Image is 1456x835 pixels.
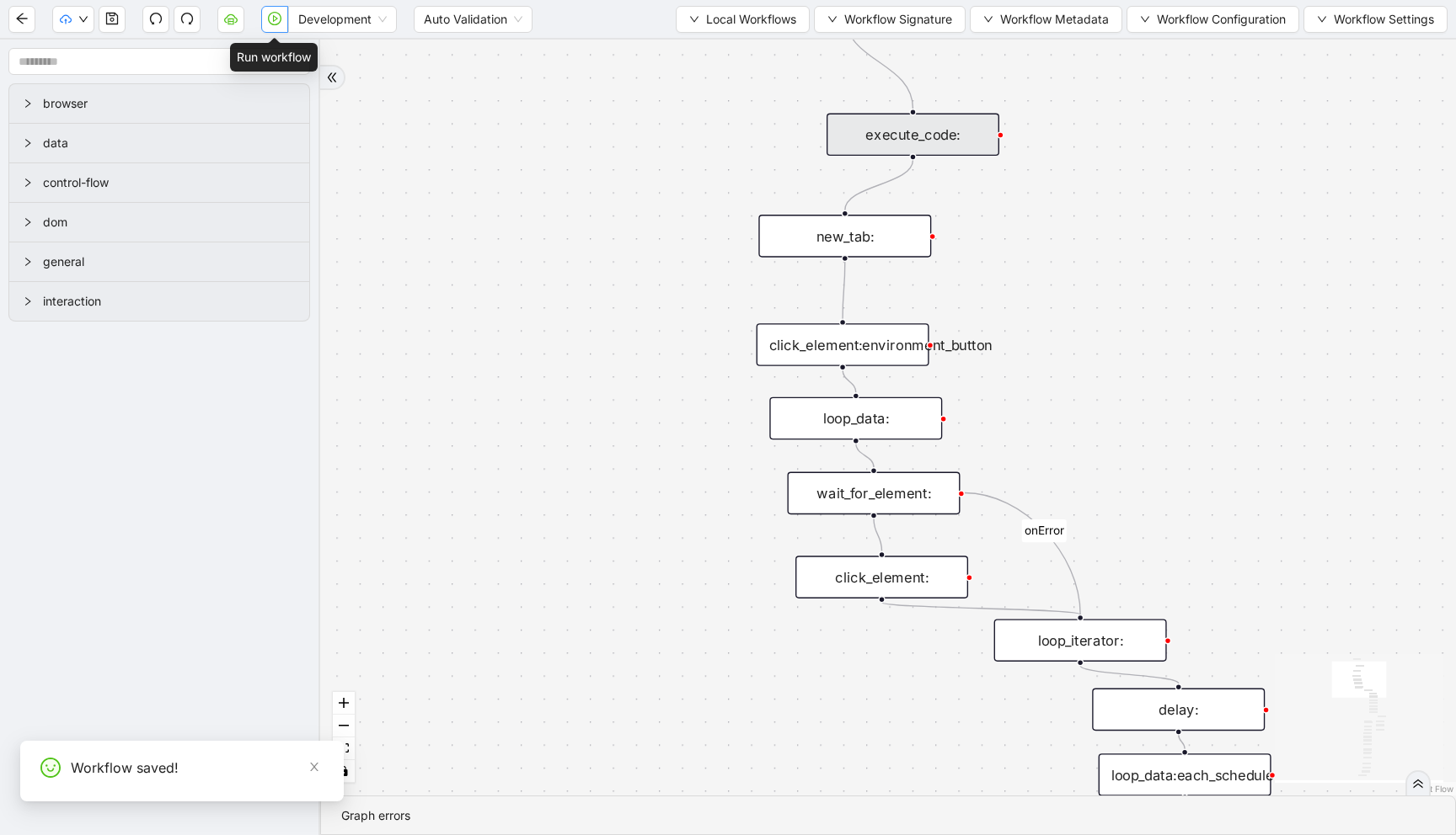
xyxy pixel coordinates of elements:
span: play-circle [268,12,281,25]
div: control-flow [9,163,309,202]
span: right [23,138,33,148]
g: Edge from loop_data: to wait_for_element: [856,444,874,467]
span: Workflow Configuration [1157,10,1286,29]
div: Run workflow [230,43,318,72]
button: downLocal Workflows [676,6,810,33]
span: dom [43,213,296,231]
span: Auto Validation [424,7,522,32]
div: delay: [1092,689,1265,731]
button: fit view [333,737,355,760]
button: cloud-server [217,6,244,33]
span: down [827,14,838,24]
button: downWorkflow Settings [1303,6,1448,33]
span: browser [43,94,296,113]
div: loop_data:each_schedule [1099,753,1271,796]
button: zoom in [333,692,355,715]
button: downWorkflow Signature [814,6,966,33]
span: double-right [326,72,338,83]
div: wait_for_element: [787,472,960,515]
button: save [99,6,126,33]
span: Development [298,7,387,32]
span: down [78,14,88,24]
span: right [23,217,33,227]
span: data [43,134,296,152]
span: down [983,14,993,24]
div: execute_code: [827,114,999,157]
span: down [689,14,699,24]
span: close [308,761,320,773]
span: right [23,257,33,267]
g: Edge from new_tab: to click_element:environment_button [843,261,845,318]
div: general [9,242,309,281]
g: Edge from click_element: to loop_iterator: [882,603,1081,614]
button: play-circle [261,6,288,33]
span: right [23,178,33,188]
div: data [9,124,309,162]
button: arrow-left [8,6,35,33]
span: Workflow Signature [844,10,952,29]
button: undo [142,6,169,33]
span: double-right [1412,778,1424,790]
div: dom [9,203,309,242]
g: Edge from click_element:environment_button to loop_data: [843,370,856,393]
span: control-flow [43,173,296,192]
div: click_element:environment_button [757,323,929,366]
g: Edge from wait_for_element: to click_element: [874,519,882,551]
span: general [43,253,296,271]
span: interaction [43,292,296,311]
div: loop_iterator: [994,619,1167,662]
div: new_tab: [758,215,931,258]
button: redo [174,6,201,33]
g: Edge from trigger to execute_code: [845,16,913,109]
g: Edge from execute_code: to new_tab: [845,160,913,210]
button: cloud-uploaddown [52,6,94,33]
span: down [1140,14,1150,24]
span: redo [180,12,194,25]
span: undo [149,12,163,25]
span: right [23,98,33,109]
button: zoom out [333,715,355,737]
button: downWorkflow Metadata [970,6,1122,33]
span: Workflow Metadata [1000,10,1109,29]
div: browser [9,84,309,123]
div: loop_data: [769,397,942,440]
span: Local Workflows [706,10,796,29]
a: React Flow attribution [1410,784,1453,794]
div: Graph errors [341,806,1435,825]
span: cloud-upload [60,13,72,25]
g: Edge from delay: to loop_data:each_schedule [1179,735,1185,749]
span: save [105,12,119,25]
span: smile [40,758,61,778]
span: right [23,296,33,306]
g: Edge from loop_iterator: to delay: [1080,666,1179,683]
div: interaction [9,282,309,321]
div: Workflow saved! [71,758,324,778]
span: Workflow Settings [1334,10,1434,29]
div: click_element: [795,556,968,598]
span: arrow-left [15,12,29,25]
span: down [1317,14,1327,24]
button: toggle interactivity [333,760,355,783]
span: cloud-server [224,12,238,25]
button: downWorkflow Configuration [1127,6,1299,33]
